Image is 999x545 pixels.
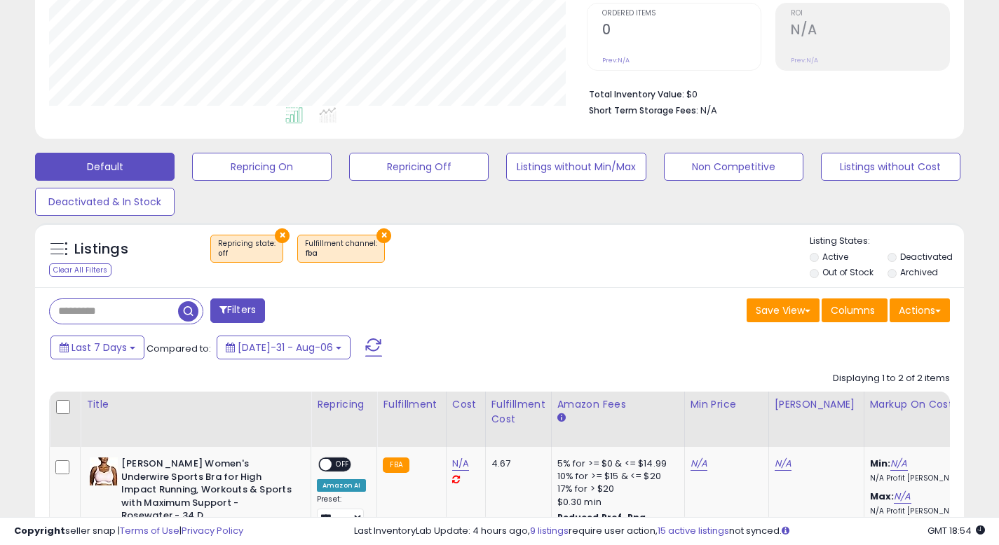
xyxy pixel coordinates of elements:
[831,303,875,317] span: Columns
[589,104,698,116] b: Short Term Storage Fees:
[14,524,65,537] strong: Copyright
[238,340,333,354] span: [DATE]-31 - Aug-06
[775,457,791,471] a: N/A
[121,457,292,526] b: [PERSON_NAME] Women's Underwire Sports Bra for High Impact Running, Workouts & Sports with Maximu...
[557,397,679,412] div: Amazon Fees
[349,153,489,181] button: Repricing Off
[317,397,371,412] div: Repricing
[218,238,276,259] span: Repricing state :
[700,104,717,117] span: N/A
[147,342,211,355] span: Compared to:
[383,457,409,473] small: FBA
[890,298,950,322] button: Actions
[86,397,305,412] div: Title
[691,397,763,412] div: Min Price
[491,397,545,427] div: Fulfillment Cost
[900,266,938,278] label: Archived
[210,298,265,323] button: Filters
[870,474,986,483] p: N/A Profit [PERSON_NAME]
[120,524,179,537] a: Terms of Use
[602,56,630,64] small: Prev: N/A
[822,251,848,263] label: Active
[900,251,953,263] label: Deactivated
[658,524,729,537] a: 15 active listings
[747,298,820,322] button: Save View
[317,479,366,492] div: Amazon AI
[775,397,858,412] div: [PERSON_NAME]
[383,397,440,412] div: Fulfillment
[557,412,566,425] small: Amazon Fees.
[452,397,480,412] div: Cost
[557,483,674,495] div: 17% for > $20
[864,392,997,447] th: The percentage added to the cost of goods (COGS) that forms the calculator for Min & Max prices.
[791,22,949,41] h2: N/A
[927,524,985,537] span: 2025-08-14 18:54 GMT
[74,240,128,259] h5: Listings
[72,340,127,354] span: Last 7 Days
[354,525,985,538] div: Last InventoryLab Update: 4 hours ago, require user action, not synced.
[218,249,276,258] div: off
[691,457,707,471] a: N/A
[14,525,243,538] div: seller snap | |
[332,459,354,471] span: OFF
[452,457,469,471] a: N/A
[557,496,674,509] div: $0.30 min
[35,153,175,181] button: Default
[217,336,351,359] button: [DATE]-31 - Aug-06
[664,153,803,181] button: Non Competitive
[870,457,891,470] b: Min:
[870,490,895,503] b: Max:
[506,153,646,181] button: Listings without Min/Max
[192,153,332,181] button: Repricing On
[90,457,118,485] img: 41RIYahQ2IL._SL40_.jpg
[791,56,818,64] small: Prev: N/A
[821,153,960,181] button: Listings without Cost
[275,228,290,243] button: ×
[35,188,175,216] button: Deactivated & In Stock
[557,457,674,470] div: 5% for >= $0 & <= $14.99
[50,336,144,359] button: Last 7 Days
[890,457,907,471] a: N/A
[49,263,111,277] div: Clear All Filters
[822,298,888,322] button: Columns
[305,238,377,259] span: Fulfillment channel :
[602,22,761,41] h2: 0
[317,495,366,526] div: Preset:
[557,470,674,483] div: 10% for >= $15 & <= $20
[182,524,243,537] a: Privacy Policy
[376,228,391,243] button: ×
[491,457,541,470] div: 4.67
[870,397,991,412] div: Markup on Cost
[894,490,911,504] a: N/A
[833,372,950,385] div: Displaying 1 to 2 of 2 items
[810,235,964,248] p: Listing States:
[602,10,761,18] span: Ordered Items
[791,10,949,18] span: ROI
[589,85,939,102] li: $0
[822,266,874,278] label: Out of Stock
[589,88,684,100] b: Total Inventory Value:
[530,524,569,537] a: 9 listings
[305,249,377,258] div: fba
